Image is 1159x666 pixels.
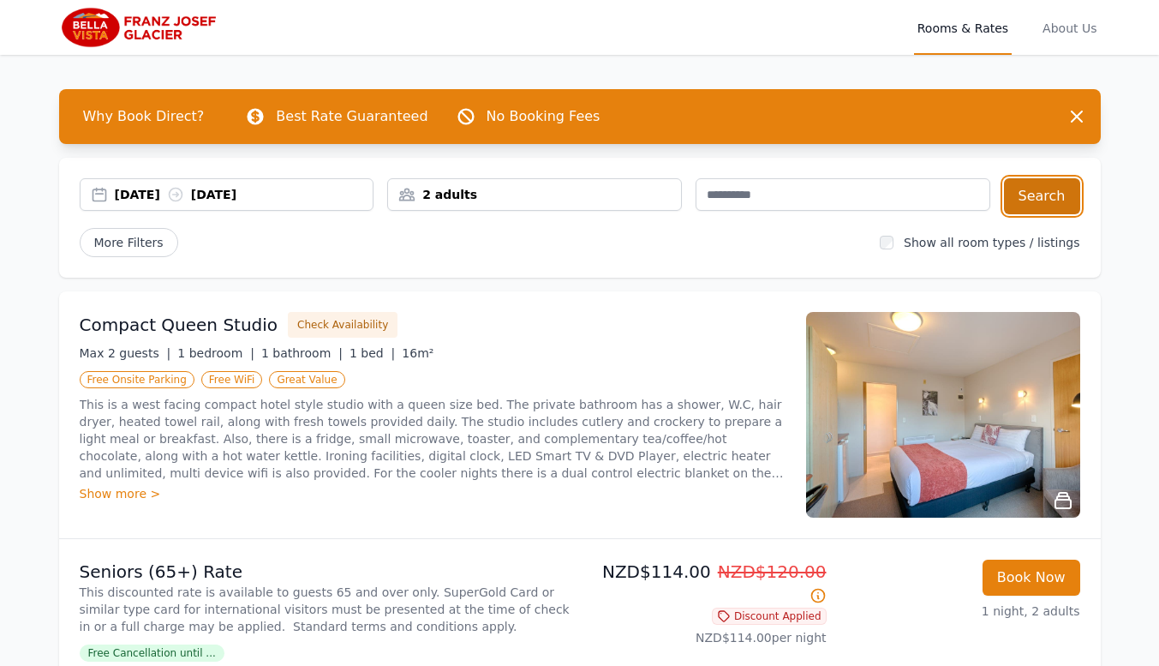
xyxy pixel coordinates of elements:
p: Seniors (65+) Rate [80,560,573,584]
span: Why Book Direct? [69,99,218,134]
p: Best Rate Guaranteed [276,106,427,127]
button: Book Now [983,560,1080,596]
img: Bella Vista Franz Josef Glacier [59,7,224,48]
span: 1 bathroom | [261,346,343,360]
p: 1 night, 2 adults [840,603,1080,620]
p: NZD$114.00 [587,560,827,608]
span: Free WiFi [201,371,263,388]
p: This is a west facing compact hotel style studio with a queen size bed. The private bathroom has ... [80,396,786,482]
span: 16m² [402,346,433,360]
span: More Filters [80,228,178,257]
div: [DATE] [DATE] [115,186,373,203]
div: Show more > [80,485,786,502]
p: No Booking Fees [487,106,600,127]
span: Discount Applied [712,608,827,625]
p: This discounted rate is available to guests 65 and over only. SuperGold Card or similar type card... [80,584,573,635]
span: NZD$120.00 [718,561,827,582]
span: Free Onsite Parking [80,371,194,388]
span: 1 bedroom | [177,346,254,360]
span: Free Cancellation until ... [80,645,224,662]
button: Search [1004,178,1080,214]
span: 1 bed | [349,346,395,360]
button: Check Availability [288,312,397,338]
label: Show all room types / listings [904,236,1079,249]
span: Max 2 guests | [80,346,171,360]
span: Great Value [269,371,344,388]
div: 2 adults [388,186,681,203]
p: NZD$114.00 per night [587,629,827,646]
h3: Compact Queen Studio [80,313,278,337]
